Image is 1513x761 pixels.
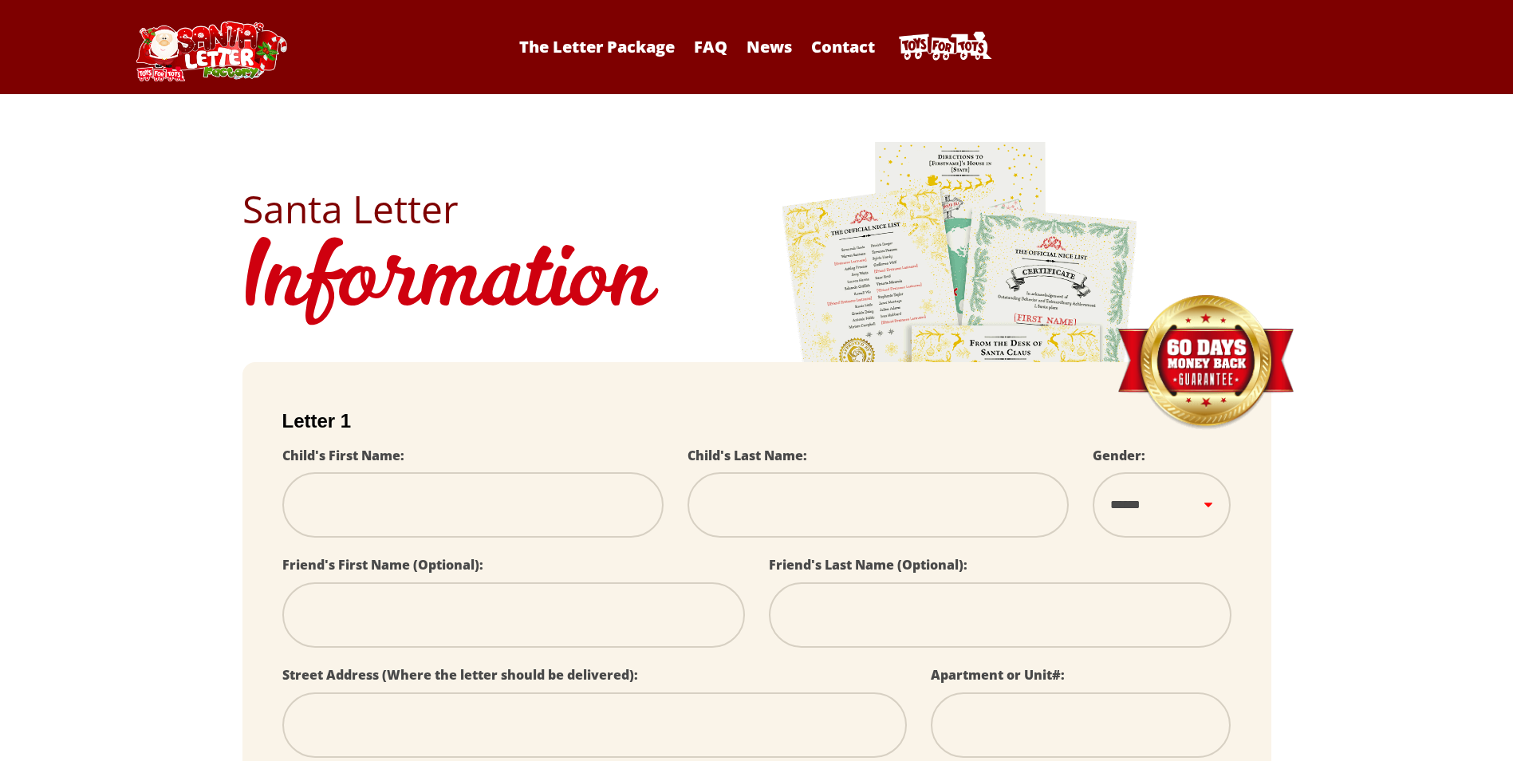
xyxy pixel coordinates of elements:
[242,228,1271,338] h1: Information
[931,666,1065,684] label: Apartment or Unit#:
[769,556,967,574] label: Friend's Last Name (Optional):
[282,556,483,574] label: Friend's First Name (Optional):
[803,36,883,57] a: Contact
[282,447,404,464] label: Child's First Name:
[1093,447,1145,464] label: Gender:
[686,36,735,57] a: FAQ
[511,36,683,57] a: The Letter Package
[282,666,638,684] label: Street Address (Where the letter should be delivered):
[688,447,807,464] label: Child's Last Name:
[282,410,1231,432] h2: Letter 1
[242,190,1271,228] h2: Santa Letter
[739,36,800,57] a: News
[1116,294,1295,431] img: Money Back Guarantee
[131,21,290,81] img: Santa Letter Logo
[1411,713,1497,753] iframe: Opens a widget where you can find more information
[781,140,1140,586] img: letters.png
